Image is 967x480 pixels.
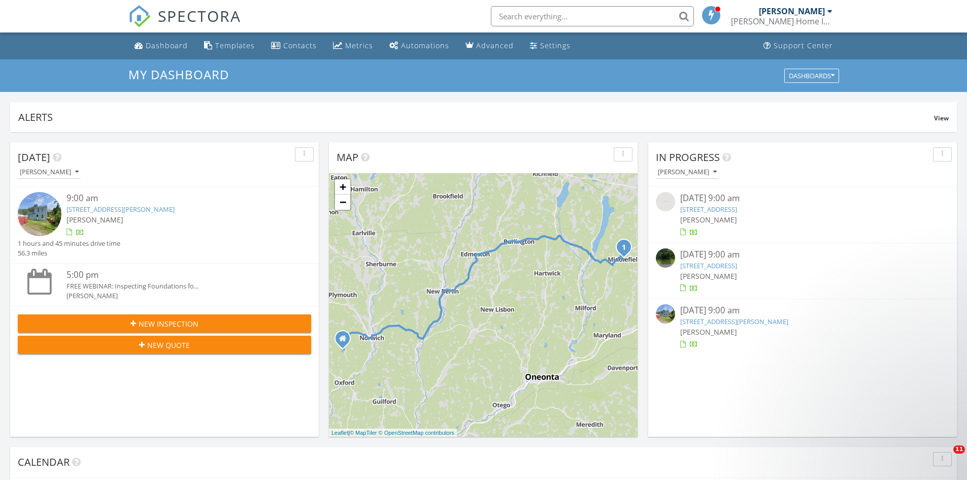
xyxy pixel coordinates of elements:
span: New Quote [147,340,190,350]
a: © MapTiler [350,430,377,436]
div: Contacts [283,41,317,50]
span: New Inspection [139,318,198,329]
a: [STREET_ADDRESS] [680,261,737,270]
img: streetview [18,192,61,236]
div: 1 hours and 45 minutes drive time [18,239,120,248]
a: Metrics [329,37,377,55]
a: Automations (Basic) [385,37,453,55]
a: [STREET_ADDRESS] [680,205,737,214]
button: [PERSON_NAME] [656,166,719,179]
span: [PERSON_NAME] [680,327,737,337]
span: 11 [953,445,965,454]
div: 871 County Rd 4, Oxford NY 13830 [343,338,349,344]
span: View [934,114,949,122]
img: streetview [656,248,675,268]
div: Support Center [774,41,833,50]
a: Dashboard [130,37,192,55]
a: Support Center [759,37,837,55]
div: [DATE] 9:00 am [680,192,925,205]
div: [DATE] 9:00 am [680,304,925,317]
a: Templates [200,37,259,55]
div: 9:00 am [66,192,287,205]
span: In Progress [656,150,720,164]
img: The Best Home Inspection Software - Spectora [128,5,151,27]
img: streetview [656,192,675,211]
button: New Quote [18,336,311,354]
div: 3680 County Hwy 35, Roseboom, NY 13450 [624,247,630,253]
iframe: Intercom live chat [932,445,957,470]
a: [DATE] 9:00 am [STREET_ADDRESS] [PERSON_NAME] [656,248,949,294]
span: [PERSON_NAME] [680,215,737,225]
div: [DATE] 9:00 am [680,248,925,261]
div: Advanced [476,41,514,50]
div: FREE WEBINAR: Inspecting Foundations fo... [66,281,287,291]
div: 5:00 pm [66,269,287,281]
span: Calendar [18,455,70,469]
div: Dashboards [789,72,835,79]
button: New Inspection [18,314,311,333]
a: [DATE] 9:00 am [STREET_ADDRESS][PERSON_NAME] [PERSON_NAME] [656,304,949,349]
a: Contacts [267,37,321,55]
div: [PERSON_NAME] [658,169,717,176]
span: SPECTORA [158,5,241,26]
div: 56.3 miles [18,248,120,258]
a: 9:00 am [STREET_ADDRESS][PERSON_NAME] [PERSON_NAME] 1 hours and 45 minutes drive time 56.3 miles [18,192,311,258]
a: [STREET_ADDRESS][PERSON_NAME] [66,205,175,214]
div: Templates [215,41,255,50]
a: [STREET_ADDRESS][PERSON_NAME] [680,317,788,326]
button: Dashboards [784,69,839,83]
span: [PERSON_NAME] [680,271,737,281]
a: Settings [526,37,575,55]
div: Metrics [345,41,373,50]
a: Advanced [461,37,518,55]
div: Dashboard [146,41,188,50]
div: Alerts [18,110,934,124]
div: Kincaid Home Inspection Services [731,16,832,26]
div: Automations [401,41,449,50]
span: [PERSON_NAME] [66,215,123,225]
span: [DATE] [18,150,50,164]
button: [PERSON_NAME] [18,166,81,179]
a: Zoom out [335,195,350,210]
span: My Dashboard [128,66,229,83]
i: 1 [622,244,626,251]
div: Settings [540,41,571,50]
div: [PERSON_NAME] [66,291,287,301]
div: [PERSON_NAME] [20,169,79,176]
a: Leaflet [331,430,348,436]
div: [PERSON_NAME] [759,6,825,16]
a: [DATE] 9:00 am [STREET_ADDRESS] [PERSON_NAME] [656,192,949,237]
img: streetview [656,304,675,324]
input: Search everything... [491,6,694,26]
span: Map [337,150,358,164]
a: © OpenStreetMap contributors [379,430,454,436]
a: SPECTORA [128,14,241,35]
div: | [329,429,457,437]
a: Zoom in [335,179,350,195]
